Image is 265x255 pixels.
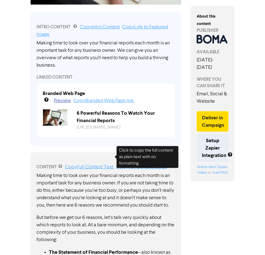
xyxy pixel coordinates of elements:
div: AVAILABLE [197,49,229,55]
div: CONTENT [37,163,175,171]
div: [DATE] - [DATE] [197,56,229,71]
div: Email, Social & Website [197,90,229,105]
button: Deliver in Campaign [197,111,229,132]
a: [URL][DOMAIN_NAME] [77,125,121,130]
div: https://public2.bomamarketing.com/cp/7gyUESZGKkYcXl6iYwOsc7?sa=Z1PjHMFJ [72,124,173,131]
a: Copy Link to Featured Image [37,25,168,37]
div: INTRO CONTENT [37,23,175,38]
a: Copy Branded Web Page link [74,98,134,103]
div: LINKED CONTENT [37,74,175,80]
button: Setup Zapier Integration [197,134,229,162]
div: 6 Powerful Reasons To Watch Your Financial Reports [72,109,173,124]
iframe: Chat Widget [234,225,265,255]
div: Branded Web Page [43,90,85,97]
a: Copy Intro Content [80,25,120,30]
p: But before we get our 6 reasons, let’s talk very quickly about which reports to look at. At a bar... [37,214,175,244]
a: Preview [54,98,71,103]
a: Copy Full Content Text [65,165,114,170]
a: read FAQ [212,171,228,175]
div: or [197,164,229,175]
a: Copy Full Content Code [116,165,167,170]
strong: About this content [197,14,216,26]
div: Making time to look over your financial reports each month is an important task for any business ... [37,39,175,69]
div: Click to copy the full content as plain text with no formatting. [117,146,178,168]
a: Watch short Zapier video [197,165,228,175]
div: WHERE YOU CAN SHARE IT [197,76,229,89]
p: Making time to look over your financial reports each month is an important task for any business ... [37,172,175,209]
